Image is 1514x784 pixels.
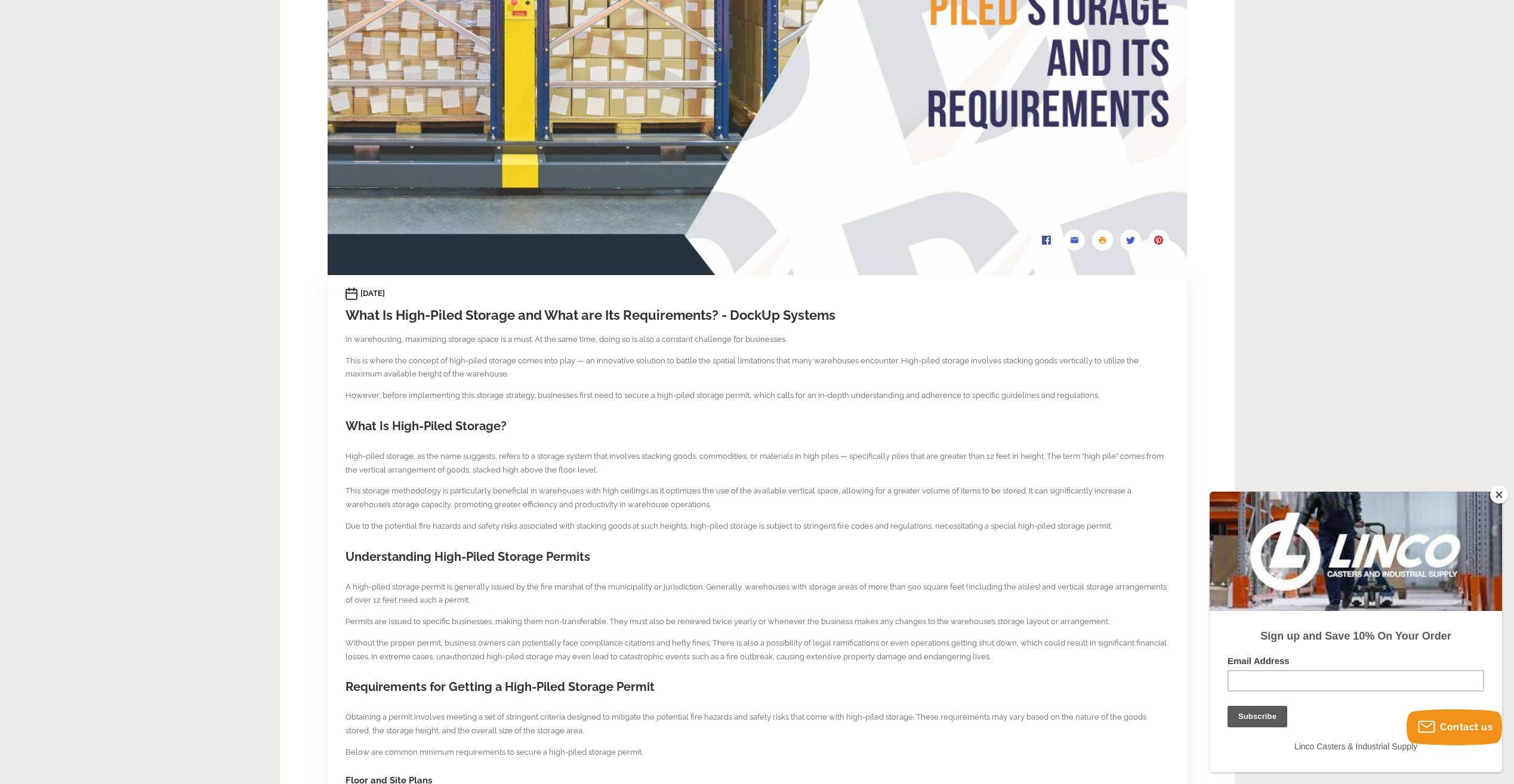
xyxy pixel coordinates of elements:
h1: What Is High-Piled Storage and What are Its Requirements? - DockUp Systems [346,306,1169,325]
p: Obtaining a permit involves meeting a set of stringent criteria designed to mitigate the potentia... [346,711,1169,738]
label: Email Address [18,164,275,178]
button: Close [1490,486,1508,504]
time: [DATE] [360,287,385,300]
p: This storage methodology is particularly beneficial in warehouses with high ceilings as it optimi... [346,484,1169,512]
p: Without the proper permit, business owners can potentially face compliance citations and hefty fi... [346,637,1169,664]
p: However, before implementing this storage strategy, businesses first need to secure a high-piled ... [346,389,1169,403]
span: Linco Casters & Industrial Supply [85,250,208,260]
p: Permits are issued to specific businesses, making them non-transferable. They must also be renewe... [346,615,1169,629]
h2: What Is High-Piled Storage? [346,418,1169,435]
strong: Sign up and Save 10% On Your Order [51,138,241,150]
h2: Requirements for Getting a High-Piled Storage Permit [346,678,1169,696]
p: In warehousing, maximizing storage space is a must. At the same time, doing so is also a constant... [346,333,1169,347]
button: Contact us [1407,709,1502,745]
p: High-piled storage, as the name suggests, refers to a storage system that involves stacking goods... [346,450,1169,477]
span: Contact us [1440,721,1493,733]
h2: Understanding High-Piled Storage Permits [346,548,1169,566]
input: Subscribe [18,214,78,236]
p: This is where the concept of high-piled storage comes into play — an innovative solution to battl... [346,354,1169,382]
p: Due to the potential fire hazards and safety risks associated with stacking goods at such heights... [346,520,1169,533]
p: A high-piled storage permit is generally issued by the fire marshal of the municipality or jurisd... [346,581,1169,608]
p: Below are common minimum requirements to secure a high-piled storage permit. [346,746,1169,760]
